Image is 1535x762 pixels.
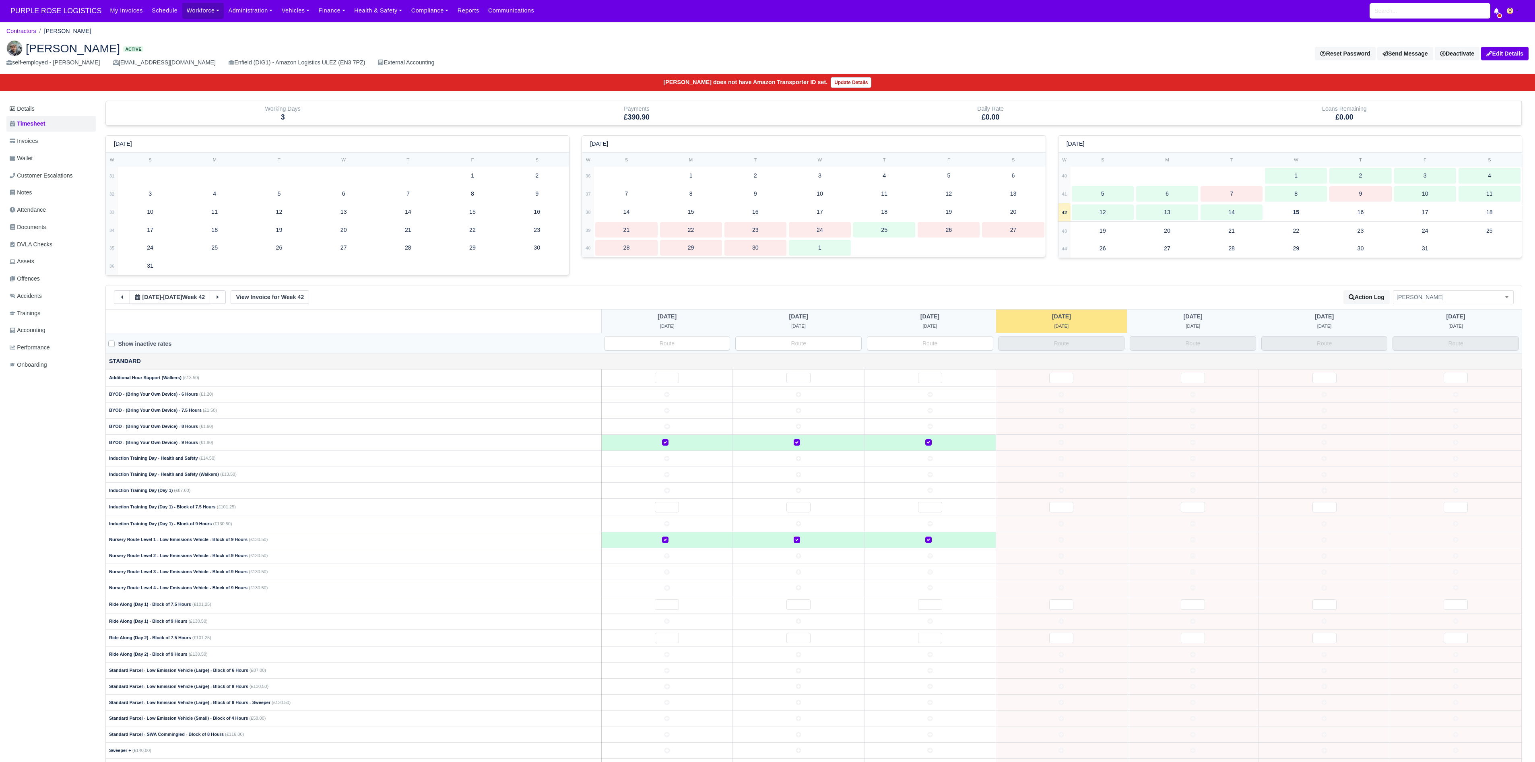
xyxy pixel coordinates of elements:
strong: Induction Training Day (Day 1) - Block of 9 Hours [109,521,212,526]
input: Route [604,336,730,351]
h5: 3 [112,113,454,122]
div: 15 [442,204,503,220]
span: 1 day from now [1317,324,1332,328]
td: 2025-10-15 Not Editable [996,499,1127,516]
small: W [586,157,590,162]
div: 18 [1459,204,1521,220]
a: Performance [6,340,96,355]
small: T [278,157,281,162]
h5: £0.00 [820,113,1162,122]
div: 1 [660,168,722,184]
div: 12 [918,186,980,202]
strong: 40 [586,246,591,250]
div: 26 [1072,241,1134,256]
div: 23 [724,222,786,238]
td: 2025-10-17 Not Editable [1259,483,1390,499]
input: Route [1130,336,1256,351]
strong: BYOD - (Bring Your Own Device) - 9 Hours [109,440,198,445]
span: [PERSON_NAME] [26,43,120,54]
div: 22 [660,222,722,238]
td: 2025-10-18 Not Editable [1390,450,1522,467]
span: (£1.20) [199,392,213,396]
td: 2025-10-15 Not Editable [996,467,1127,483]
strong: Induction Training Day (Day 1) [109,488,173,493]
span: Assets [10,257,34,266]
div: 1 [1265,168,1327,184]
div: 4 [853,168,915,184]
div: Working Days [106,101,460,125]
div: 16 [506,204,568,220]
div: 21 [377,222,439,238]
span: 3 days ago [660,324,675,328]
strong: 31 [109,173,115,178]
div: Working Days [112,104,454,114]
a: Trainings [6,306,96,321]
td: 2025-10-15 Not Editable [996,435,1127,451]
a: Notes [6,185,96,200]
a: Attendance [6,202,96,218]
div: 17 [119,222,181,238]
td: 2025-10-17 Not Editable [1259,450,1390,467]
small: S [149,157,152,162]
div: 31 [119,258,181,274]
div: 29 [1265,241,1327,256]
div: Loans Remaining [1168,101,1522,125]
small: T [754,157,757,162]
a: Workforce [182,3,224,19]
div: 9 [506,186,568,202]
td: 2025-10-17 Not Editable [1259,419,1390,435]
div: 17 [1394,204,1456,220]
div: 11 [184,204,246,220]
td: 2025-10-18 Not Editable [1390,499,1522,516]
div: 4 [184,186,246,202]
span: PURPLE ROSE LOGISTICS [6,3,105,19]
div: 21 [595,222,657,238]
div: 15 [660,204,722,220]
span: Invoices [10,136,38,146]
span: Offences [10,274,40,283]
div: 9 [1329,186,1391,202]
div: 10 [119,204,181,220]
td: 2025-10-15 Not Editable [996,450,1127,467]
div: 3 [119,186,181,202]
h6: [DATE] [590,140,608,147]
div: [EMAIL_ADDRESS][DOMAIN_NAME] [113,58,216,67]
small: F [947,157,950,162]
div: 9 [724,186,786,202]
div: 4 [1459,168,1521,184]
span: (£130.50) [213,521,232,526]
div: 1 [789,240,851,256]
span: 8 hours ago [1052,313,1071,320]
div: 6 [982,168,1044,184]
strong: Additional Hour Support (Walkers) [109,375,182,380]
div: 3 [1394,168,1456,184]
div: 25 [184,240,246,256]
strong: BYOD - (Bring Your Own Device) - 7.5 Hours [109,408,202,413]
div: 20 [982,204,1044,220]
div: 11 [853,186,915,202]
td: 2025-10-18 Not Editable [1390,516,1522,532]
a: DVLA Checks [6,237,96,252]
div: 28 [595,240,657,256]
span: 1 day from now [1315,313,1334,320]
a: My Invoices [105,3,147,19]
button: [DATE]-[DATE]Week 42 [130,290,210,304]
a: Send Message [1377,47,1433,60]
a: Reports [453,3,484,19]
span: Timesheet [10,119,45,128]
div: 21 [1201,223,1263,239]
div: 27 [313,240,375,256]
span: 15 hours from now [1184,313,1203,320]
button: Action Log [1343,290,1390,304]
span: Performance [10,343,50,352]
div: 24 [1394,223,1456,239]
td: 2025-10-17 Not Editable [1259,435,1390,451]
label: Show inactive rates [118,339,171,349]
small: W [110,157,114,162]
div: 30 [724,240,786,256]
span: (£101.25) [217,504,236,509]
td: 2025-10-16 Not Editable [1127,483,1259,499]
span: (£13.50) [183,375,199,380]
td: 2025-10-16 Not Editable [1127,386,1259,403]
a: View Invoice for Week 42 [231,290,309,304]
